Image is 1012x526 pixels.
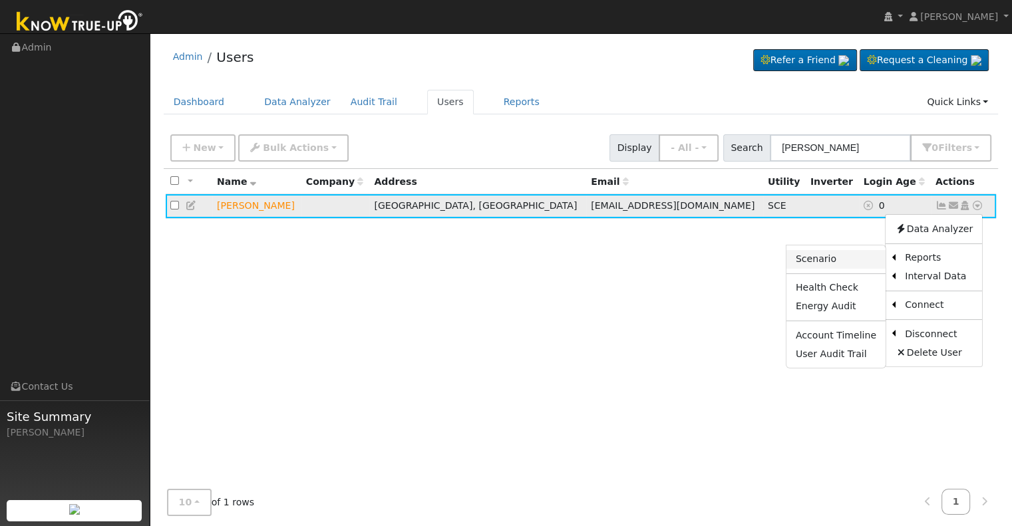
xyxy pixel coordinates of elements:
[966,142,971,153] span: s
[786,250,886,269] a: Scenario Report
[941,489,971,515] a: 1
[263,142,329,153] span: Bulk Actions
[238,134,348,162] button: Bulk Actions
[971,55,981,66] img: retrieve
[786,279,886,297] a: Health Check Report
[860,49,989,72] a: Request a Cleaning
[212,194,301,219] td: Lead
[786,326,886,344] a: Account Timeline Report
[938,142,972,153] span: Filter
[306,176,363,187] span: Company name
[935,200,947,211] a: Show Graph
[723,134,770,162] span: Search
[917,90,998,114] a: Quick Links
[591,176,628,187] span: Email
[164,90,235,114] a: Dashboard
[910,134,991,162] button: 0Filters
[896,267,982,286] a: Interval Data
[254,90,341,114] a: Data Analyzer
[69,504,80,515] img: retrieve
[10,7,150,37] img: Know True-Up
[427,90,474,114] a: Users
[786,297,886,316] a: Energy Audit Report
[216,49,253,65] a: Users
[770,134,911,162] input: Search
[768,200,786,211] span: SCE
[217,176,256,187] span: Name
[864,200,879,211] a: No login access
[179,497,192,507] span: 10
[838,55,849,66] img: retrieve
[879,200,885,211] span: 08/15/2025 10:15:58 AM
[896,325,982,343] a: Disconnect
[7,426,142,440] div: [PERSON_NAME]
[786,344,886,363] a: User Audit Trail
[167,489,255,516] span: of 1 rows
[7,408,142,426] span: Site Summary
[864,176,925,187] span: Days since last login
[173,51,203,62] a: Admin
[971,199,983,213] a: Other actions
[959,200,971,211] a: Login As
[374,175,582,189] div: Address
[886,343,982,362] a: Delete User
[920,11,998,22] span: [PERSON_NAME]
[609,134,659,162] span: Display
[947,199,959,213] a: m.r.garrett1@comcast.net
[753,49,857,72] a: Refer a Friend
[193,142,216,153] span: New
[341,90,407,114] a: Audit Trail
[810,175,854,189] div: Inverter
[659,134,719,162] button: - All -
[591,200,755,211] span: [EMAIL_ADDRESS][DOMAIN_NAME]
[170,134,236,162] button: New
[886,219,982,238] a: Data Analyzer
[896,249,982,267] a: Reports
[935,175,991,189] div: Actions
[896,296,982,315] a: Connect
[768,175,801,189] div: Utility
[369,194,586,219] td: [GEOGRAPHIC_DATA], [GEOGRAPHIC_DATA]
[186,200,198,211] a: Edit User
[494,90,550,114] a: Reports
[167,489,212,516] button: 10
